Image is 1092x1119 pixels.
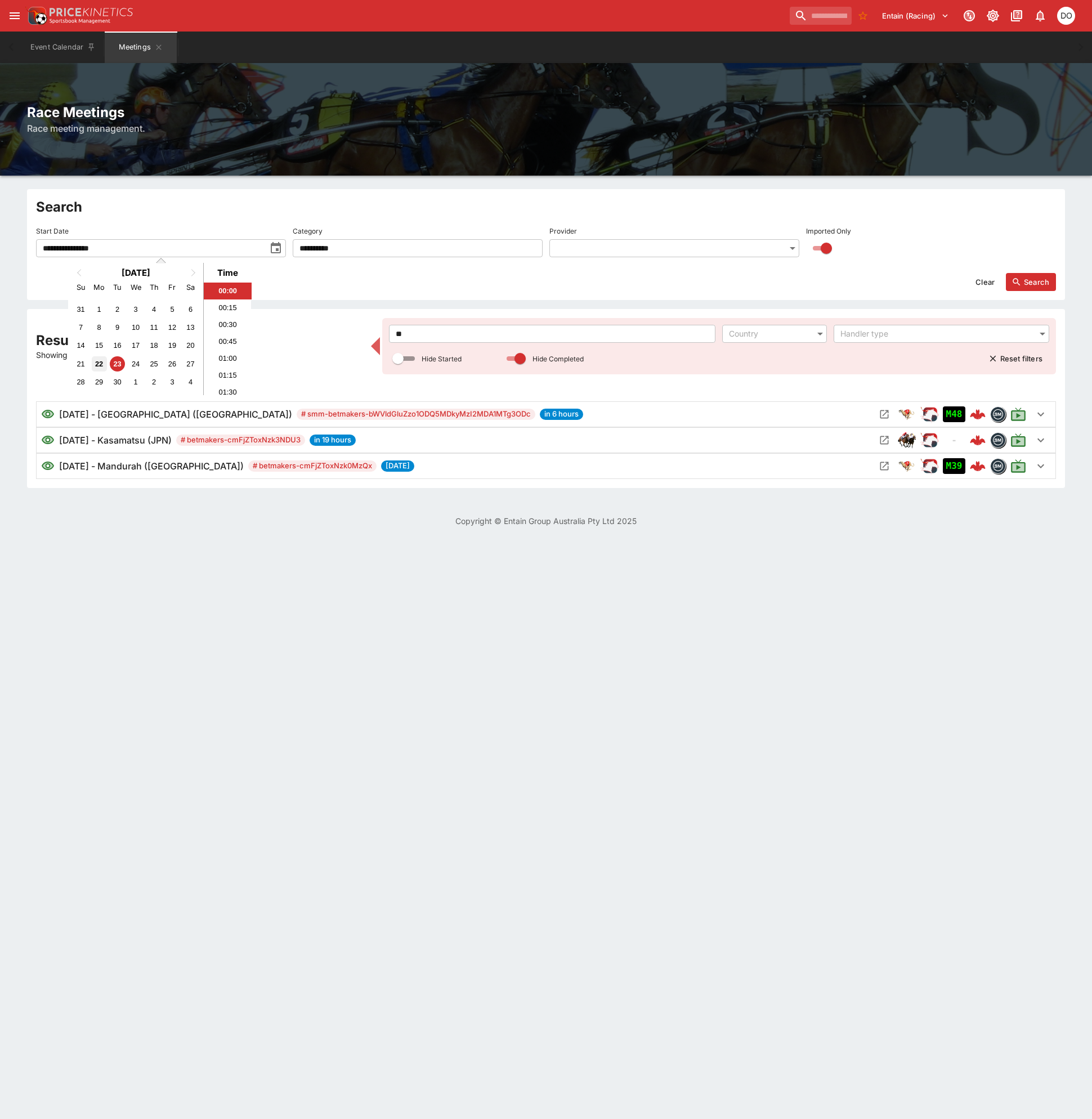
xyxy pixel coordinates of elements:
div: Choose Friday, September 26th, 2025 [164,356,180,371]
svg: Live [1010,432,1026,448]
div: Imported to Jetbet as OPEN [943,406,965,422]
div: Choose Saturday, September 27th, 2025 [183,356,198,371]
div: Choose Sunday, September 28th, 2025 [73,374,88,390]
div: Choose Sunday, August 31st, 2025 [73,302,88,317]
div: Choose Thursday, September 4th, 2025 [146,302,162,317]
img: greyhound_racing.png [898,457,916,475]
p: Category [293,226,323,236]
li: 01:00 [204,350,252,367]
div: Choose Tuesday, September 2nd, 2025 [110,302,125,317]
div: Choose Tuesday, September 9th, 2025 [110,320,125,335]
button: Open Meeting [875,457,893,475]
img: Sportsbook Management [50,19,110,24]
div: Choose Wednesday, September 3rd, 2025 [128,302,143,317]
svg: Visible [41,433,55,447]
div: Sunday [73,280,88,295]
button: Open Meeting [875,405,893,423]
h2: Results [36,332,364,349]
div: Friday [164,280,180,295]
button: Search [1006,273,1056,291]
svg: Live [1010,458,1026,474]
img: logo-cerberus--red.svg [970,432,986,448]
img: greyhound_racing.png [898,405,916,423]
div: Daniel Olerenshaw [1057,7,1075,25]
button: Select Tenant [875,7,956,25]
button: Daniel Olerenshaw [1054,3,1078,28]
div: Choose Saturday, October 4th, 2025 [183,374,198,390]
div: Choose Date and Time [68,263,251,395]
div: ParallelRacing Handler [920,405,938,423]
button: open drawer [5,6,25,26]
div: ParallelRacing Handler [920,457,938,475]
h2: Search [36,198,1056,216]
p: Provider [549,226,577,236]
div: Choose Thursday, September 25th, 2025 [146,356,162,371]
div: Saturday [183,280,198,295]
button: Documentation [1006,6,1027,26]
div: Thursday [146,280,162,295]
div: Choose Tuesday, September 23rd, 2025 [110,356,125,371]
button: Next Month [185,264,203,282]
div: ParallelRacing Handler [920,431,938,449]
img: racing.png [920,405,938,423]
svg: Visible [41,459,55,473]
div: Monday [92,280,107,295]
li: 00:30 [204,316,252,333]
button: Previous Month [69,264,87,282]
div: Choose Friday, September 5th, 2025 [164,302,180,317]
span: in 19 hours [310,435,356,446]
div: Choose Tuesday, September 16th, 2025 [110,338,125,353]
div: Choose Sunday, September 7th, 2025 [73,320,88,335]
div: Wednesday [128,280,143,295]
button: Meetings [105,32,177,63]
img: horse_racing.png [898,431,916,449]
button: toggle date time picker [266,238,286,258]
div: Choose Sunday, September 14th, 2025 [73,338,88,353]
img: logo-cerberus--red.svg [970,458,986,474]
button: Event Calendar [24,32,102,63]
h6: [DATE] - Kasamatsu (JPN) [59,433,172,447]
li: 00:45 [204,333,252,350]
div: No Jetbet [943,432,965,448]
p: Hide Started [422,354,462,364]
button: Reset filters [982,350,1049,368]
div: Tuesday [110,280,125,295]
img: betmakers.png [991,433,1005,447]
button: Open Meeting [875,431,893,449]
div: Choose Monday, September 1st, 2025 [92,302,107,317]
svg: Visible [41,408,55,421]
div: betmakers [990,458,1006,474]
div: horse_racing [898,431,916,449]
div: greyhound_racing [898,405,916,423]
span: # smm-betmakers-bWVldGluZzo1ODQ5MDkyMzI2MDA1MTg3ODc [297,409,535,420]
h6: Race meeting management. [27,122,1065,135]
div: Choose Monday, September 29th, 2025 [92,374,107,390]
img: PriceKinetics Logo [25,5,47,27]
button: Clear [969,273,1001,291]
div: Choose Thursday, October 2nd, 2025 [146,374,162,390]
div: betmakers [990,406,1006,422]
svg: Live [1010,406,1026,422]
div: Choose Wednesday, September 17th, 2025 [128,338,143,353]
div: Country [729,328,809,339]
p: Start Date [36,226,69,236]
button: Connected to PK [959,6,979,26]
div: Month September, 2025 [71,300,199,391]
span: in 6 hours [540,409,583,420]
div: Choose Thursday, September 11th, 2025 [146,320,162,335]
div: Choose Saturday, September 20th, 2025 [183,338,198,353]
div: Choose Wednesday, September 24th, 2025 [128,356,143,371]
p: Hide Completed [532,354,584,364]
img: betmakers.png [991,459,1005,473]
span: [DATE] [381,460,414,472]
div: Choose Friday, September 12th, 2025 [164,320,180,335]
li: 00:15 [204,299,252,316]
img: racing.png [920,457,938,475]
p: Showing 3 of 81 results [36,349,364,361]
div: Choose Monday, September 15th, 2025 [92,338,107,353]
li: 00:00 [204,283,252,299]
div: Choose Saturday, September 6th, 2025 [183,302,198,317]
button: No Bookmarks [854,7,872,25]
div: Choose Monday, September 8th, 2025 [92,320,107,335]
div: Choose Sunday, September 21st, 2025 [73,356,88,371]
